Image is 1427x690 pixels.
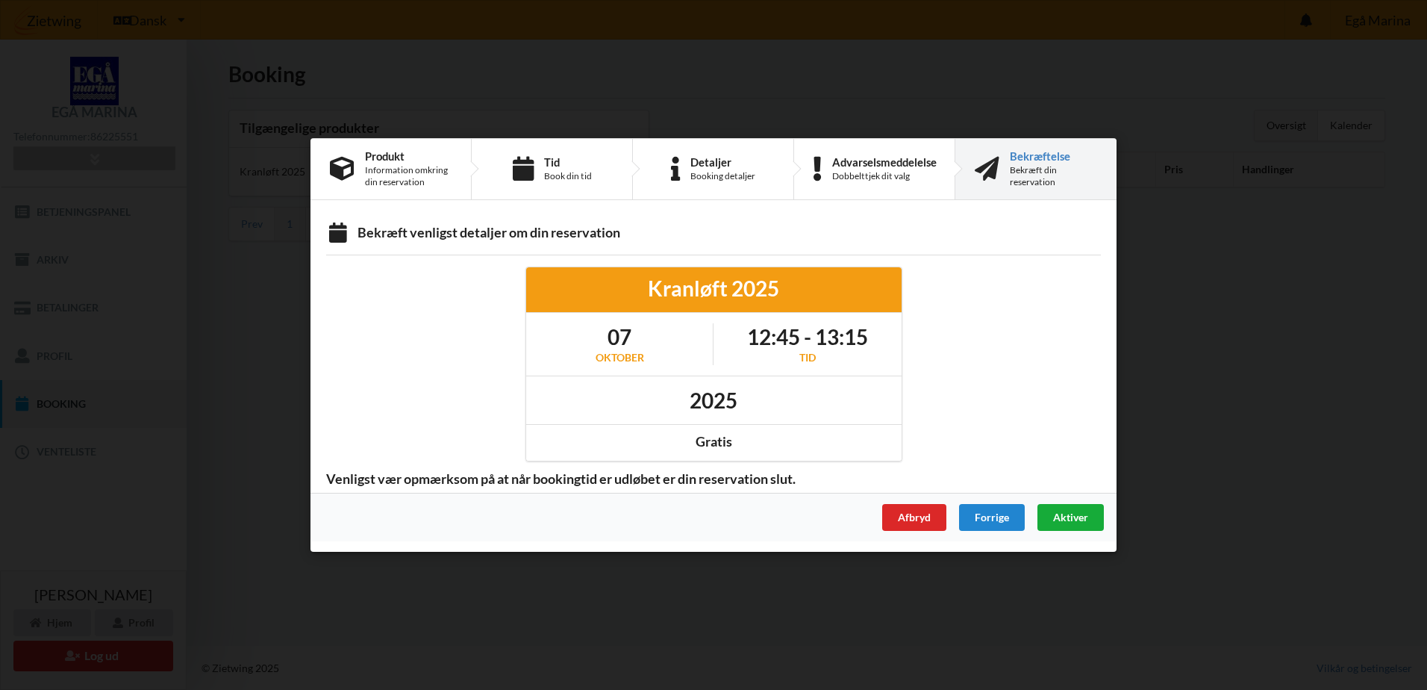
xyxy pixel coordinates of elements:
[959,504,1025,531] div: Forrige
[747,350,868,365] div: Tid
[365,150,452,162] div: Produkt
[690,170,755,182] div: Booking detaljer
[1010,164,1097,188] div: Bekræft din reservation
[832,170,937,182] div: Dobbelttjek dit valg
[316,470,806,488] span: Venligst vær opmærksom på at når bookingtid er udløbet er din reservation slut.
[747,323,868,350] h1: 12:45 - 13:15
[832,156,937,168] div: Advarselsmeddelelse
[537,433,891,450] div: Gratis
[596,350,644,365] div: oktober
[1010,150,1097,162] div: Bekræftelse
[690,387,737,414] h1: 2025
[1053,511,1088,523] span: Aktiver
[326,224,1101,244] div: Bekræft venligst detaljer om din reservation
[690,156,755,168] div: Detaljer
[882,504,946,531] div: Afbryd
[537,275,891,302] div: Kranløft 2025
[365,164,452,188] div: Information omkring din reservation
[544,156,592,168] div: Tid
[596,323,644,350] h1: 07
[544,170,592,182] div: Book din tid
